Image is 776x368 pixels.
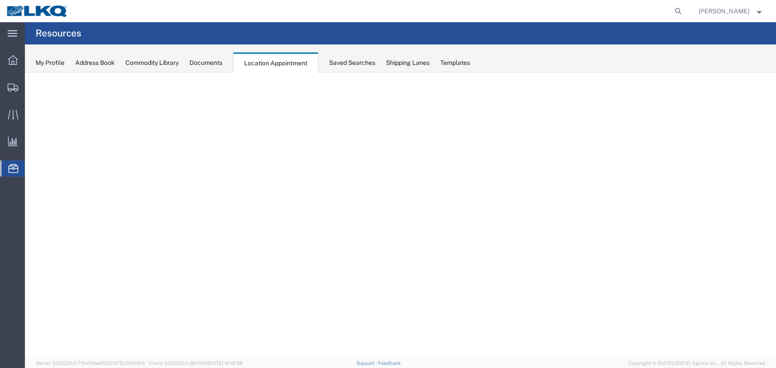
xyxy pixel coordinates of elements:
[36,58,64,68] div: My Profile
[109,360,145,366] span: [DATE] 09:51:04
[233,52,318,73] div: Location Appointment
[208,360,242,366] span: [DATE] 10:16:38
[125,58,179,68] div: Commodity Library
[628,360,765,367] span: Copyright © [DATE]-[DATE] Agistix Inc., All Rights Reserved
[36,360,145,366] span: Server: 2025.20.0-710e05ee653
[25,72,776,359] iframe: FS Legacy Container
[386,58,430,68] div: Shipping Lanes
[36,22,81,44] h4: Resources
[6,4,68,18] img: logo
[440,58,470,68] div: Templates
[329,58,375,68] div: Saved Searches
[356,360,378,366] a: Support
[698,6,764,16] button: [PERSON_NAME]
[699,6,749,16] span: Alfredo Garcia
[378,360,401,366] a: Feedback
[149,360,242,366] span: Client: 2025.20.0-8b113f4
[189,58,222,68] div: Documents
[75,58,115,68] div: Address Book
